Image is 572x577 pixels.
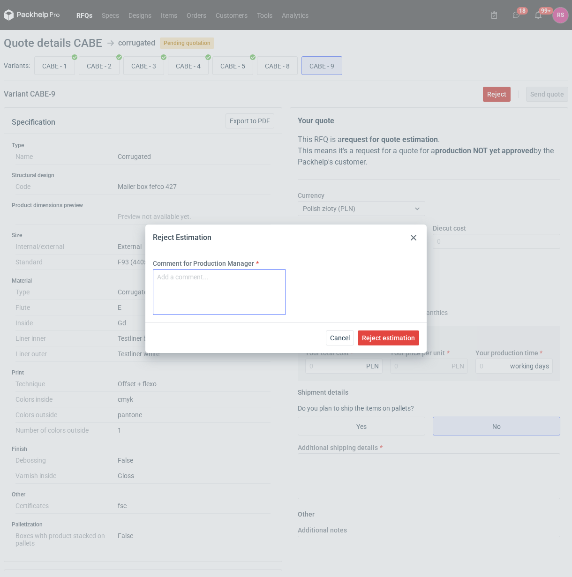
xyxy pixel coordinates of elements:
[362,335,415,341] span: Reject estimation
[153,259,254,268] label: Comment for Production Manager
[153,232,211,243] div: Reject Estimation
[330,335,350,341] span: Cancel
[326,330,354,345] button: Cancel
[358,330,419,345] button: Reject estimation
